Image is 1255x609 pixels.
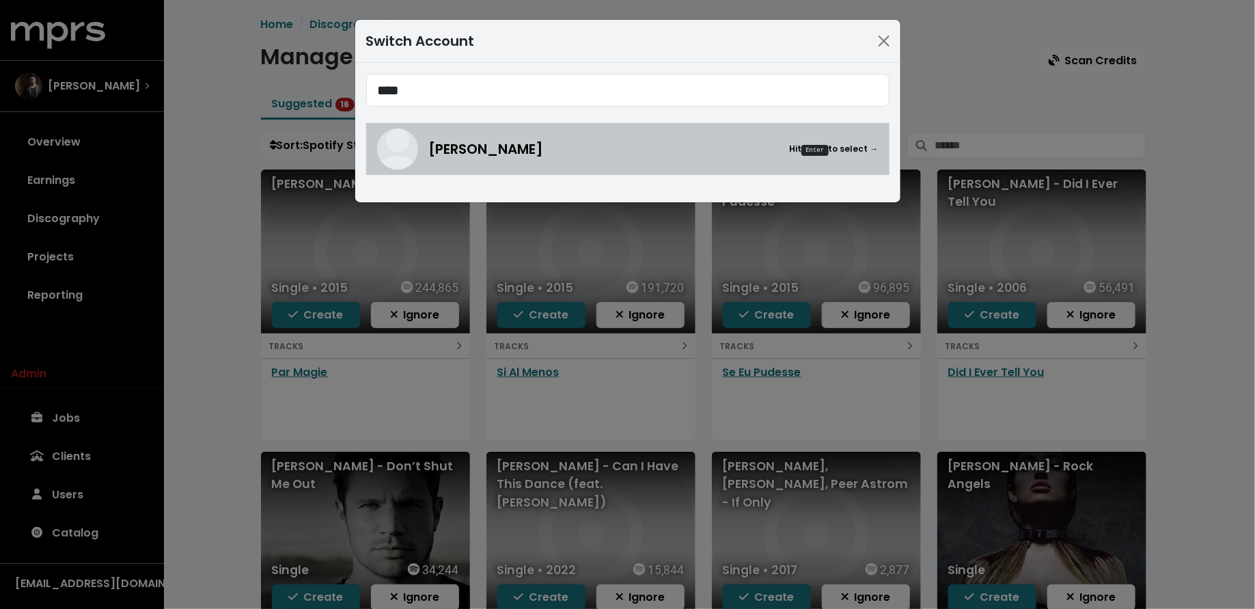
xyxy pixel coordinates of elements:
button: Close [873,30,895,52]
kbd: Enter [801,145,828,156]
a: Benny Blanco[PERSON_NAME]HitEnterto select → [366,123,889,175]
span: [PERSON_NAME] [429,139,544,159]
img: Benny Blanco [377,128,418,170]
input: Search accounts [366,74,889,107]
small: Hit to select → [789,143,878,156]
div: Switch Account [366,31,475,51]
